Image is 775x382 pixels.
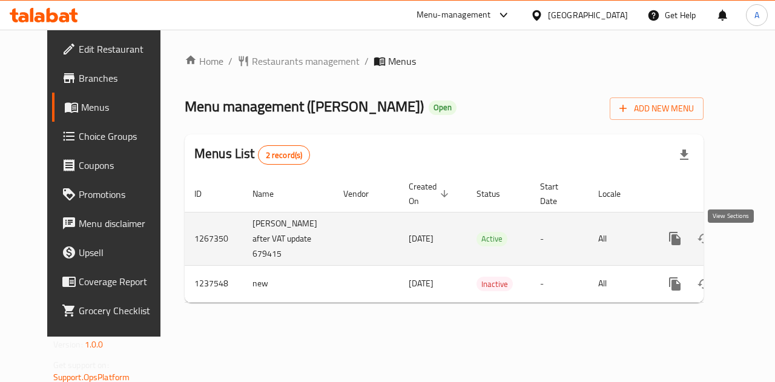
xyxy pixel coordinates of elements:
[79,274,167,289] span: Coverage Report
[252,186,289,201] span: Name
[79,187,167,202] span: Promotions
[52,238,177,267] a: Upsell
[610,97,704,120] button: Add New Menu
[258,145,311,165] div: Total records count
[589,212,651,265] td: All
[79,71,167,85] span: Branches
[81,100,167,114] span: Menus
[754,8,759,22] span: A
[243,212,334,265] td: [PERSON_NAME] after VAT update 679415
[417,8,491,22] div: Menu-management
[85,337,104,352] span: 1.0.0
[52,122,177,151] a: Choice Groups
[185,93,424,120] span: Menu management ( [PERSON_NAME] )
[661,269,690,298] button: more
[243,265,334,302] td: new
[477,186,516,201] span: Status
[53,357,109,373] span: Get support on:
[79,245,167,260] span: Upsell
[690,269,719,298] button: Change Status
[477,277,513,291] span: Inactive
[52,93,177,122] a: Menus
[252,54,360,68] span: Restaurants management
[409,275,434,291] span: [DATE]
[228,54,232,68] li: /
[259,150,310,161] span: 2 record(s)
[52,209,177,238] a: Menu disclaimer
[690,224,719,253] button: Change Status
[79,129,167,143] span: Choice Groups
[79,303,167,318] span: Grocery Checklist
[343,186,384,201] span: Vendor
[661,224,690,253] button: more
[194,186,217,201] span: ID
[52,267,177,296] a: Coverage Report
[52,35,177,64] a: Edit Restaurant
[409,231,434,246] span: [DATE]
[429,100,457,115] div: Open
[52,180,177,209] a: Promotions
[388,54,416,68] span: Menus
[598,186,636,201] span: Locale
[185,54,704,68] nav: breadcrumb
[237,54,360,68] a: Restaurants management
[589,265,651,302] td: All
[194,145,310,165] h2: Menus List
[409,179,452,208] span: Created On
[185,265,243,302] td: 1237548
[429,102,457,113] span: Open
[185,54,223,68] a: Home
[477,232,507,246] span: Active
[52,64,177,93] a: Branches
[540,179,574,208] span: Start Date
[79,42,167,56] span: Edit Restaurant
[52,151,177,180] a: Coupons
[53,337,83,352] span: Version:
[79,158,167,173] span: Coupons
[530,265,589,302] td: -
[185,212,243,265] td: 1267350
[548,8,628,22] div: [GEOGRAPHIC_DATA]
[79,216,167,231] span: Menu disclaimer
[670,140,699,170] div: Export file
[364,54,369,68] li: /
[52,296,177,325] a: Grocery Checklist
[619,101,694,116] span: Add New Menu
[530,212,589,265] td: -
